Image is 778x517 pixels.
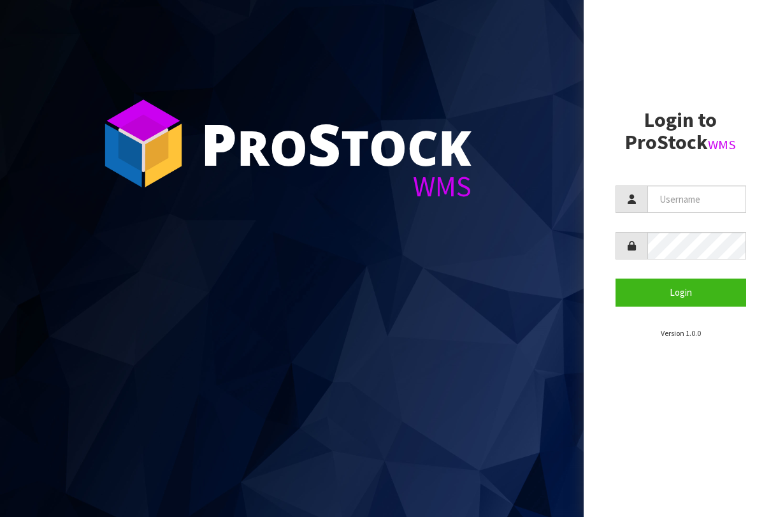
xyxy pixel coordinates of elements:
[661,328,701,338] small: Version 1.0.0
[647,186,746,213] input: Username
[96,96,191,191] img: ProStock Cube
[201,115,472,172] div: ro tock
[616,109,746,154] h2: Login to ProStock
[201,172,472,201] div: WMS
[308,105,341,182] span: S
[201,105,237,182] span: P
[616,279,746,306] button: Login
[708,136,736,153] small: WMS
